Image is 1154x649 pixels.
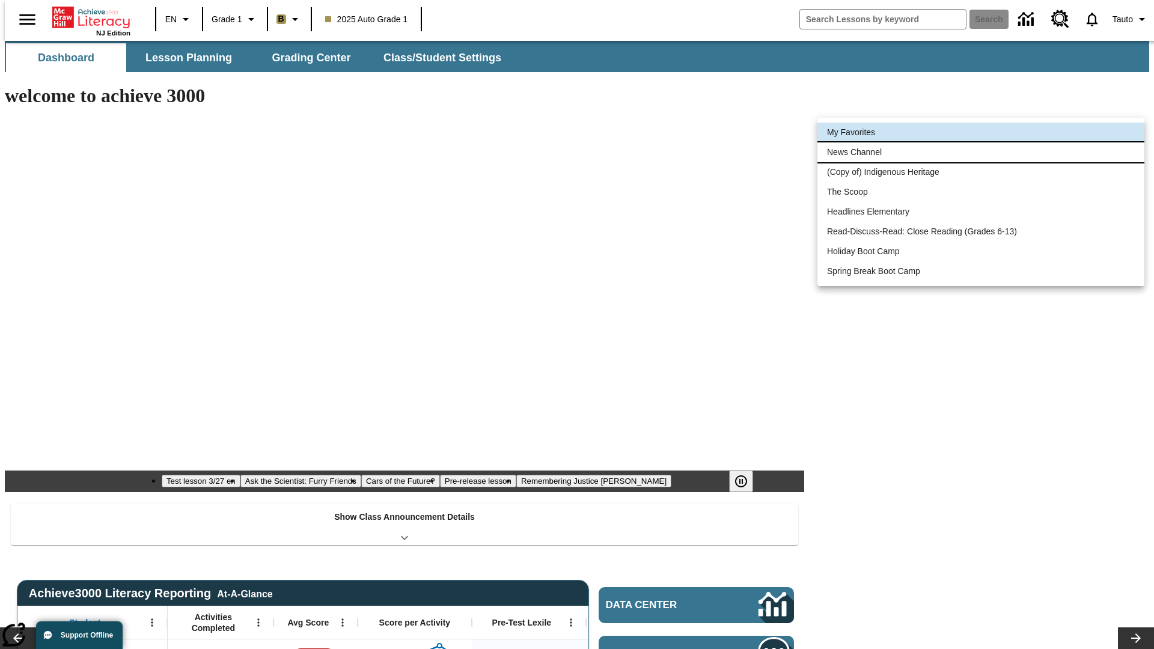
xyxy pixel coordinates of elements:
[817,202,1144,222] li: Headlines Elementary
[817,123,1144,142] li: My Favorites
[817,261,1144,281] li: Spring Break Boot Camp
[817,162,1144,182] li: (Copy of) Indigenous Heritage
[817,142,1144,162] li: News Channel
[817,182,1144,202] li: The Scoop
[817,242,1144,261] li: Holiday Boot Camp
[817,222,1144,242] li: Read-Discuss-Read: Close Reading (Grades 6-13)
